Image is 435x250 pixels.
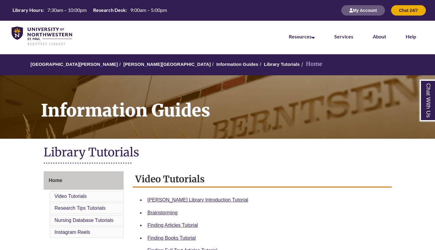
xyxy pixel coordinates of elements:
[373,34,386,39] a: About
[289,34,315,39] a: Resources
[31,62,118,67] a: [GEOGRAPHIC_DATA][PERSON_NAME]
[55,205,106,211] a: Research Tips Tutorials
[34,75,435,131] h1: Information Guides
[264,62,300,67] a: Library Tutorials
[130,7,167,13] span: 9:00am – 5:00pm
[147,210,178,215] a: Brainstorming
[406,34,416,39] a: Help
[55,218,114,223] a: Nursing Database Tutorials
[216,62,259,67] a: Information Guides
[10,7,45,13] th: Library Hours:
[300,60,322,69] li: Home
[334,34,353,39] a: Services
[391,5,426,16] button: Chat 24/7
[123,62,211,67] a: [PERSON_NAME][GEOGRAPHIC_DATA]
[12,27,72,46] img: UNWSP Library Logo
[44,145,392,161] h1: Library Tutorials
[341,8,385,13] a: My Account
[55,194,87,199] a: Video Tutorials
[341,5,385,16] button: My Account
[44,171,124,239] div: Guide Page Menu
[133,171,392,187] h2: Video Tutorials
[10,7,169,13] table: Hours Today
[147,223,198,228] a: Finding Articles Tutorial
[55,230,90,235] a: Instagram Reels
[47,7,87,13] span: 7:30am – 10:00pm
[147,197,248,202] a: [PERSON_NAME] Library Introduction Tutorial
[391,8,426,13] a: Chat 24/7
[44,171,124,190] a: Home
[10,7,169,14] a: Hours Today
[49,178,62,183] span: Home
[147,235,196,241] a: Finding Books Tutorial
[91,7,128,13] th: Research Desk:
